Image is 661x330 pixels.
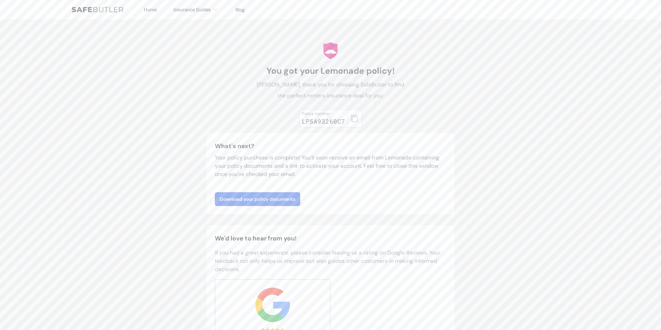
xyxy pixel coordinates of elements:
[235,7,245,13] a: Blog
[174,6,219,14] button: Insurance Guides
[144,7,157,13] a: Home
[72,7,123,12] img: SafeButler Text Logo
[215,154,446,178] p: Your policy purchase is complete! You'll soon receive an email from Lemonade containing your poli...
[302,116,345,126] div: LP5A93260C7
[255,288,290,322] img: google.svg
[302,111,345,116] div: Policy number
[253,79,408,101] p: [PERSON_NAME], thank you for choosing SafeButler to find the perfect renters insurance deal for you.
[215,141,446,151] h3: What's next?
[215,249,446,274] p: If you had a great experience, please consider leaving us a rating on Google Reviews. Your feedba...
[253,65,408,76] h1: You got your Lemonade policy!
[215,234,446,243] h2: We'd love to hear from you!
[215,192,300,206] a: Download your policy documents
